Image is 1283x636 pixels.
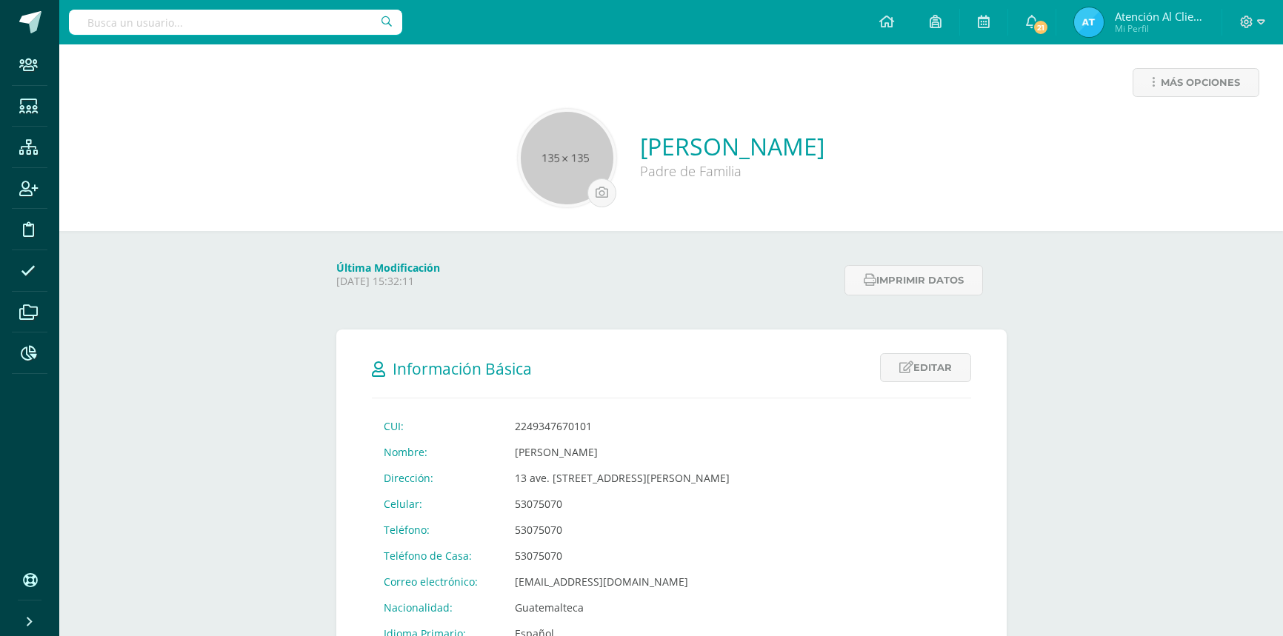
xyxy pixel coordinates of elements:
span: Mi Perfil [1115,22,1204,35]
td: 2249347670101 [503,413,742,439]
td: 13 ave. [STREET_ADDRESS][PERSON_NAME] [503,465,742,491]
span: Atención al cliente [1115,9,1204,24]
td: Nacionalidad: [372,595,503,620]
span: 21 [1032,19,1048,36]
td: 53075070 [503,517,742,543]
input: Busca un usuario... [69,10,402,35]
img: ada85960de06b6a82e22853ecf293967.png [1074,7,1104,37]
button: Imprimir datos [844,265,983,295]
a: [PERSON_NAME] [640,130,824,162]
img: 135x135 [521,112,613,204]
td: [PERSON_NAME] [503,439,742,465]
a: Más opciones [1133,68,1259,97]
td: Dirección: [372,465,503,491]
h4: Última Modificación [336,261,836,275]
span: Más opciones [1161,69,1240,96]
td: Correo electrónico: [372,569,503,595]
div: Padre de Familia [640,162,824,180]
td: Teléfono de Casa: [372,543,503,569]
td: [EMAIL_ADDRESS][DOMAIN_NAME] [503,569,742,595]
td: 53075070 [503,491,742,517]
td: Celular: [372,491,503,517]
td: CUI: [372,413,503,439]
td: Nombre: [372,439,503,465]
td: 53075070 [503,543,742,569]
a: Editar [880,353,971,382]
span: Información Básica [393,358,532,379]
p: [DATE] 15:32:11 [336,275,836,288]
td: Guatemalteca [503,595,742,620]
td: Teléfono: [372,517,503,543]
